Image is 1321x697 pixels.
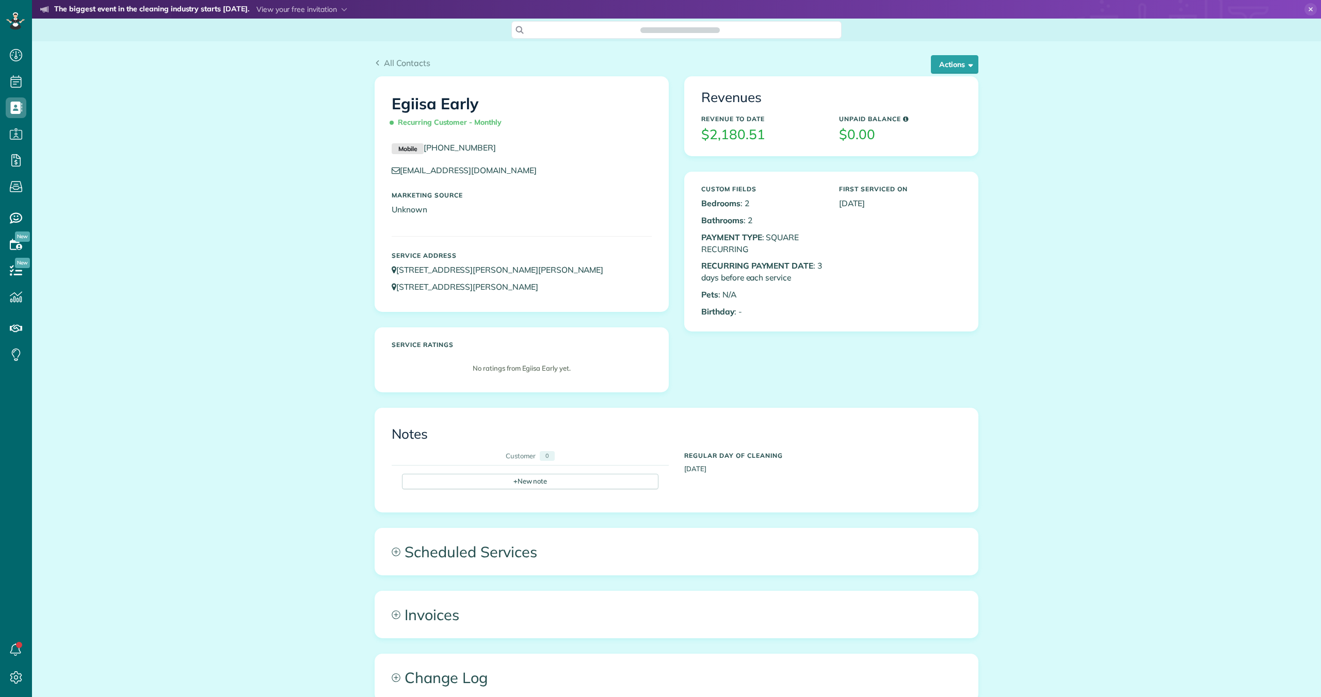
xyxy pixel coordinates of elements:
p: Unknown [392,204,652,215]
div: Customer [506,451,536,461]
p: : 3 days before each service [701,260,824,284]
p: : - [701,306,824,318]
button: Actions [931,55,978,74]
b: Bedrooms [701,198,740,208]
h5: First Serviced On [839,186,961,192]
h5: Service ratings [392,341,652,348]
a: Mobile[PHONE_NUMBER] [392,142,496,153]
h3: $0.00 [839,127,961,142]
p: : 2 [701,197,824,209]
a: All Contacts [375,57,430,69]
h3: Revenues [701,90,961,105]
b: PAYMENT TYPE [701,232,762,242]
h5: Unpaid Balance [839,115,961,122]
div: New note [402,474,658,489]
p: No ratings from Egiisa Early yet. [397,363,647,373]
span: Recurring Customer - Monthly [392,113,506,131]
span: New [15,258,30,268]
p: : N/A [701,289,824,301]
h3: Notes [392,427,961,442]
div: 0 [540,451,555,461]
span: All Contacts [384,58,430,68]
h5: Service Address [392,252,652,259]
small: Mobile [392,143,424,155]
p: : SQUARE RECURRING [701,231,824,255]
h3: $2,180.51 [701,127,824,142]
b: Pets [701,289,718,300]
a: Invoices [375,591,978,638]
span: New [15,231,30,242]
b: Bathrooms [701,215,744,225]
a: Scheduled Services [375,528,978,575]
span: + [513,476,518,486]
h5: Regular day of cleaning [684,452,961,459]
p: : 2 [701,214,824,226]
b: RECURRING PAYMENT DATE [701,260,813,271]
a: [EMAIL_ADDRESS][DOMAIN_NAME] [392,165,546,175]
h5: Custom Fields [701,186,824,192]
p: [DATE] [839,197,961,209]
h5: Revenue to Date [701,115,824,122]
a: [STREET_ADDRESS][PERSON_NAME][PERSON_NAME] [392,264,613,275]
strong: The biggest event in the cleaning industry starts [DATE]. [54,4,249,15]
b: Birthday [701,306,734,317]
h1: Egiisa Early [392,95,652,131]
div: [DATE] [676,447,969,474]
h5: Marketing Source [392,192,652,198]
a: [STREET_ADDRESS][PERSON_NAME] [392,281,548,292]
span: Search ZenMaid… [651,25,709,35]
